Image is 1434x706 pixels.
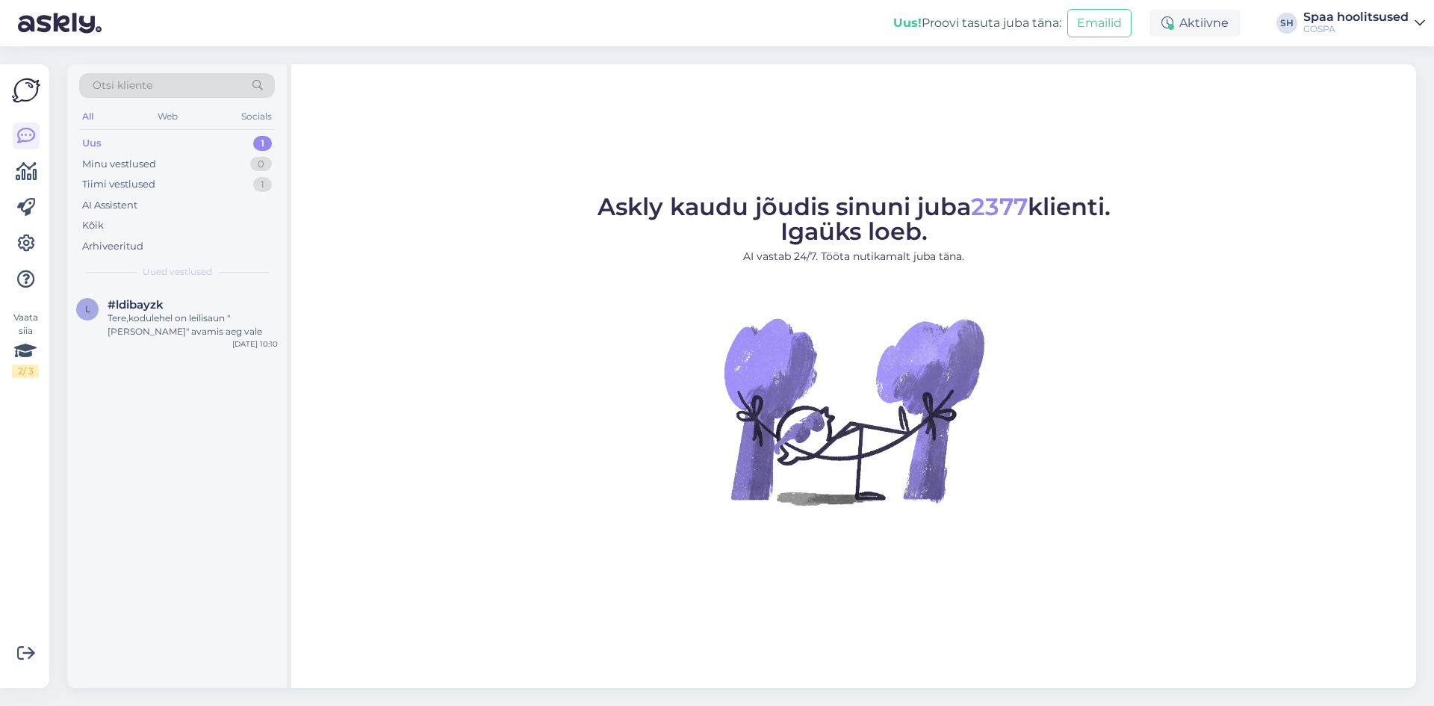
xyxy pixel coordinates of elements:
[597,192,1111,246] span: Askly kaudu jõudis sinuni juba klienti. Igaüks loeb.
[155,107,181,126] div: Web
[82,157,156,172] div: Minu vestlused
[82,198,137,213] div: AI Assistent
[12,311,39,378] div: Vaata siia
[143,265,212,279] span: Uued vestlused
[238,107,275,126] div: Socials
[93,78,152,93] span: Otsi kliente
[232,338,278,350] div: [DATE] 10:10
[250,157,272,172] div: 0
[108,298,164,312] span: #ldibayzk
[1067,9,1132,37] button: Emailid
[12,76,40,105] img: Askly Logo
[12,365,39,378] div: 2 / 3
[719,276,988,545] img: No Chat active
[1303,11,1425,35] a: Spaa hoolitsusedGOSPA
[1303,23,1409,35] div: GOSPA
[82,136,102,151] div: Uus
[893,14,1061,32] div: Proovi tasuta juba täna:
[1149,10,1241,37] div: Aktiivne
[82,177,155,192] div: Tiimi vestlused
[82,239,143,254] div: Arhiveeritud
[971,192,1028,221] span: 2377
[1276,13,1297,34] div: SH
[1303,11,1409,23] div: Spaa hoolitsused
[85,303,90,315] span: l
[82,218,104,233] div: Kõik
[253,136,272,151] div: 1
[597,249,1111,264] p: AI vastab 24/7. Tööta nutikamalt juba täna.
[253,177,272,192] div: 1
[79,107,96,126] div: All
[893,16,922,30] b: Uus!
[108,312,278,338] div: Tere,kodulehel on leilisaun "[PERSON_NAME]" avamis aeg vale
